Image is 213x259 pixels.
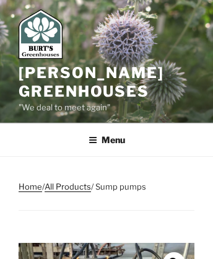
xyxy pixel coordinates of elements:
img: Burt's Greenhouses [19,9,63,59]
nav: Breadcrumb [19,180,194,211]
a: [PERSON_NAME] Greenhouses [19,64,164,100]
a: All Products [45,182,91,191]
a: Home [19,182,42,191]
button: Menu [80,125,134,155]
p: "We deal to meet again" [19,101,194,115]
